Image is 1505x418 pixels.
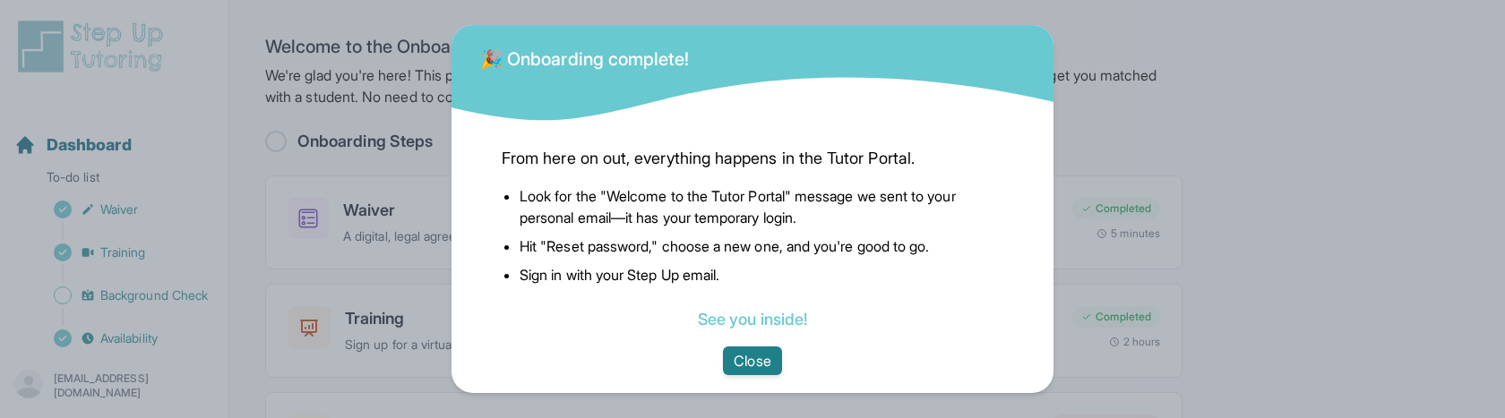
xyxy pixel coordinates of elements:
[520,185,1003,228] li: Look for the "Welcome to the Tutor Portal" message we sent to your personal email—it has your tem...
[723,346,781,375] button: Close
[698,310,807,328] a: See you inside!
[520,235,1003,257] li: Hit "Reset password," choose a new one, and you're good to go.
[480,36,690,72] div: 🎉 Onboarding complete!
[520,264,1003,286] li: Sign in with your Step Up email.
[502,146,1003,171] span: From here on out, everything happens in the Tutor Portal.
